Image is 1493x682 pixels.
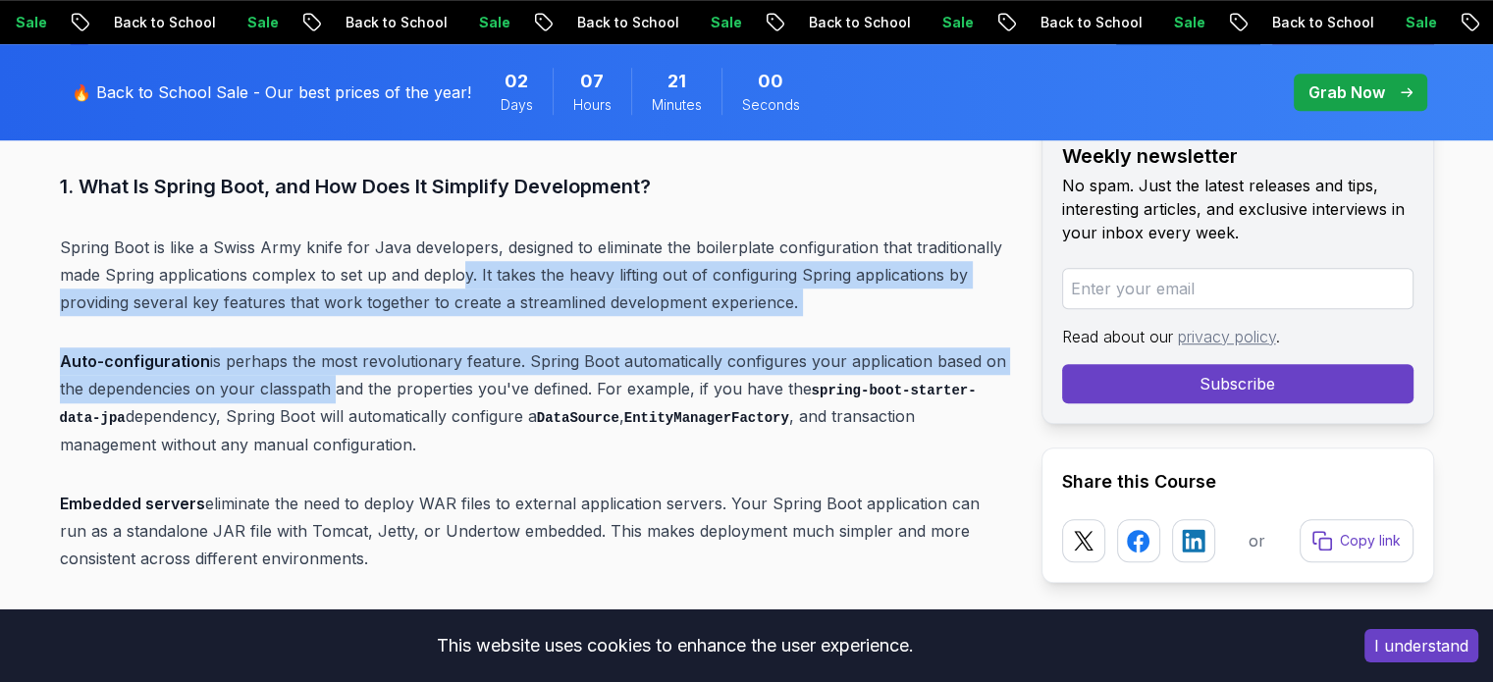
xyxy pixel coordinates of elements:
[646,13,779,32] p: Back to School
[548,13,611,32] p: Sale
[1341,13,1474,32] p: Back to School
[878,13,1011,32] p: Back to School
[60,490,1010,572] p: eliminate the need to deploy WAR files to external application servers. Your Spring Boot applicat...
[15,624,1335,667] div: This website uses cookies to enhance the user experience.
[537,410,619,426] code: DataSource
[1308,80,1385,104] p: Grab Now
[60,171,1010,202] h3: 1. What Is Spring Boot, and How Does It Simplify Development?
[1062,142,1413,170] h2: Weekly newsletter
[60,347,1010,458] p: is perhaps the most revolutionary feature. Spring Boot automatically configures your application ...
[1062,174,1413,244] p: No spam. Just the latest releases and tips, interesting articles, and exclusive interviews in you...
[72,80,471,104] p: 🔥 Back to School Sale - Our best prices of the year!
[1109,13,1243,32] p: Back to School
[501,95,533,115] span: Days
[624,410,789,426] code: EntityManagerFactory
[580,68,604,95] span: 7 Hours
[1243,13,1306,32] p: Sale
[573,95,612,115] span: Hours
[60,351,210,371] strong: Auto-configuration
[183,13,316,32] p: Back to School
[1178,327,1276,346] a: privacy policy
[316,13,379,32] p: Sale
[60,234,1010,316] p: Spring Boot is like a Swiss Army knife for Java developers, designed to eliminate the boilerplate...
[414,13,548,32] p: Back to School
[1011,13,1074,32] p: Sale
[1062,468,1413,496] h2: Share this Course
[60,607,224,627] strong: Opinionated defaults
[60,494,205,513] strong: Embedded servers
[1340,531,1401,551] p: Copy link
[1062,268,1413,309] input: Enter your email
[1249,529,1265,552] p: or
[1364,629,1478,662] button: Accept cookies
[1062,364,1413,403] button: Subscribe
[84,13,147,32] p: Sale
[652,95,702,115] span: Minutes
[742,95,800,115] span: Seconds
[779,13,842,32] p: Sale
[1300,519,1413,562] button: Copy link
[758,68,783,95] span: 0 Seconds
[505,68,528,95] span: 2 Days
[1062,325,1413,348] p: Read about our .
[667,68,686,95] span: 21 Minutes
